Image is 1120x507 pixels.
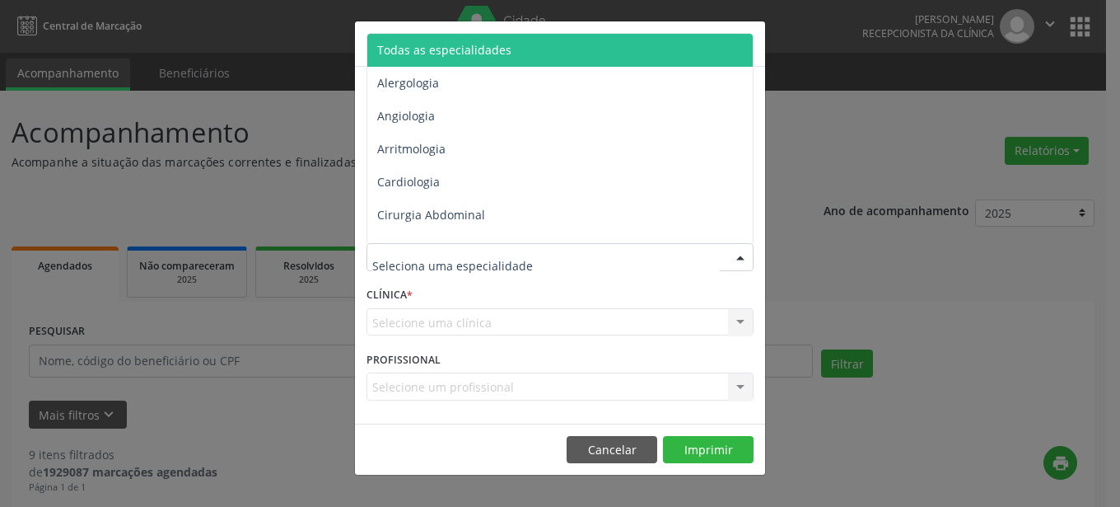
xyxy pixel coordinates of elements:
[377,240,478,256] span: Cirurgia Bariatrica
[377,174,440,190] span: Cardiologia
[377,207,485,223] span: Cirurgia Abdominal
[663,436,754,464] button: Imprimir
[366,33,555,54] h5: Relatório de agendamentos
[377,108,435,124] span: Angiologia
[377,42,511,58] span: Todas as especialidades
[377,75,439,91] span: Alergologia
[372,249,720,282] input: Seleciona uma especialidade
[366,283,413,308] label: CLÍNICA
[567,436,657,464] button: Cancelar
[732,21,765,62] button: Close
[377,141,446,157] span: Arritmologia
[366,347,441,373] label: PROFISSIONAL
